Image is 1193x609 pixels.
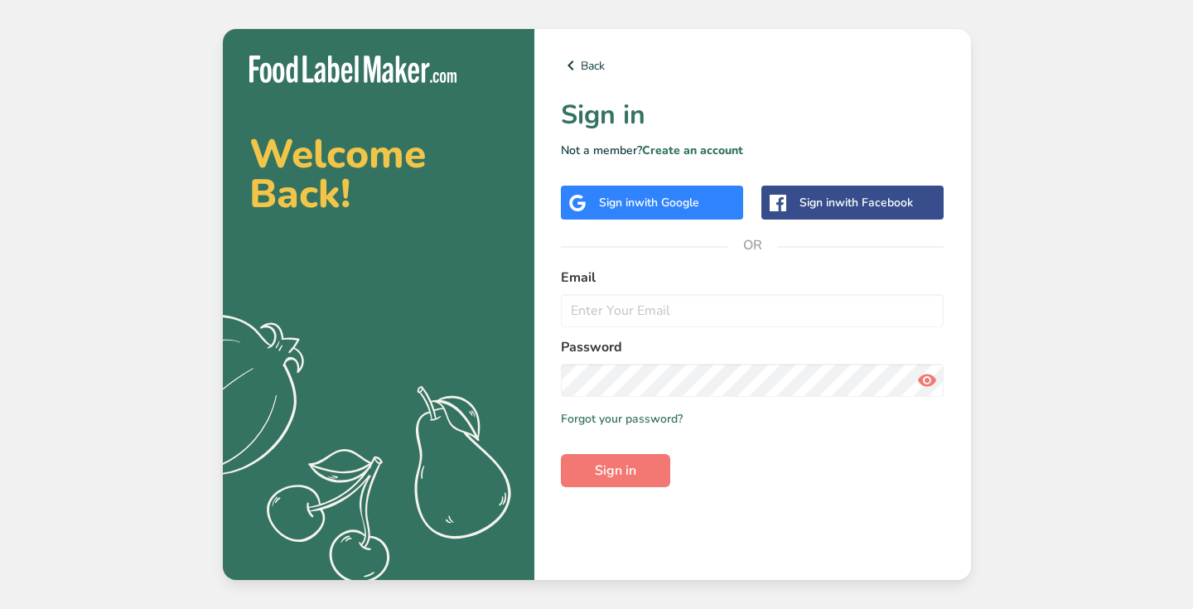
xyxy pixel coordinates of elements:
[561,142,944,159] p: Not a member?
[561,410,683,428] a: Forgot your password?
[561,454,670,487] button: Sign in
[835,195,913,210] span: with Facebook
[249,134,508,214] h2: Welcome Back!
[561,268,944,288] label: Email
[635,195,699,210] span: with Google
[599,194,699,211] div: Sign in
[561,337,944,357] label: Password
[595,461,636,481] span: Sign in
[727,220,777,270] span: OR
[249,56,456,83] img: Food Label Maker
[799,194,913,211] div: Sign in
[642,143,743,158] a: Create an account
[561,294,944,327] input: Enter Your Email
[561,56,944,75] a: Back
[561,95,944,135] h1: Sign in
